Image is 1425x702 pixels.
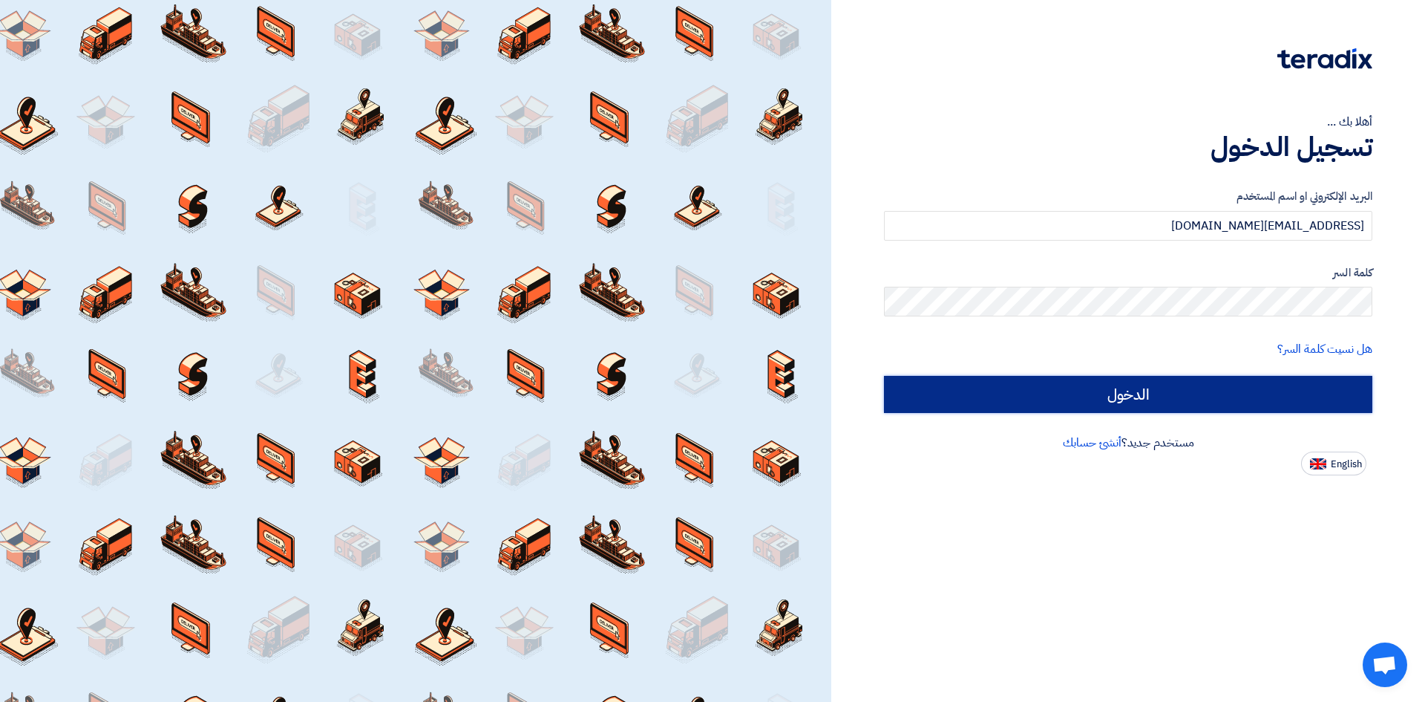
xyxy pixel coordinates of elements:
img: en-US.png [1310,458,1326,469]
span: English [1331,459,1362,469]
div: أهلا بك ... [884,113,1372,131]
a: هل نسيت كلمة السر؟ [1277,340,1372,358]
input: الدخول [884,376,1372,413]
label: كلمة السر [884,264,1372,282]
a: أنشئ حسابك [1063,434,1121,452]
img: Teradix logo [1277,48,1372,69]
input: أدخل بريد العمل الإلكتروني او اسم المستخدم الخاص بك ... [884,211,1372,241]
div: دردشة مفتوحة [1363,643,1407,687]
h1: تسجيل الدخول [884,131,1372,163]
label: البريد الإلكتروني او اسم المستخدم [884,188,1372,205]
button: English [1301,452,1366,475]
div: مستخدم جديد؟ [884,434,1372,452]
